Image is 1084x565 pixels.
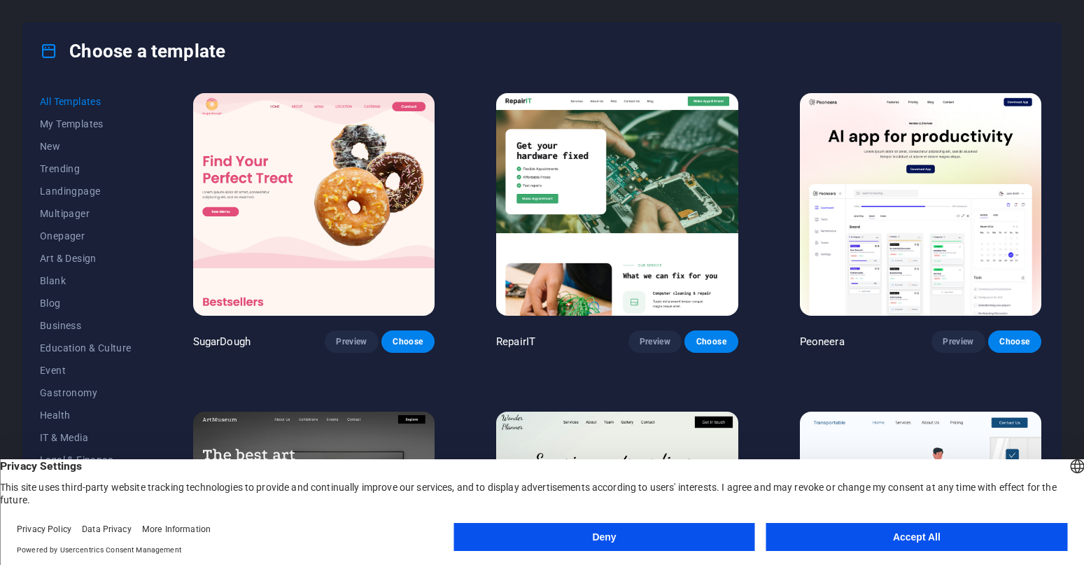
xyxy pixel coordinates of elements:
img: RepairIT [496,93,738,316]
span: My Templates [40,118,132,130]
span: Onepager [40,230,132,242]
span: Education & Culture [40,342,132,354]
button: Preview [628,330,682,353]
span: Business [40,320,132,331]
span: Choose [696,336,726,347]
span: All Templates [40,96,132,107]
h4: Choose a template [40,40,225,62]
span: Blank [40,275,132,286]
span: Choose [393,336,423,347]
button: Trending [40,158,132,180]
button: Blank [40,270,132,292]
button: Preview [325,330,378,353]
span: Preview [640,336,670,347]
button: All Templates [40,90,132,113]
button: Business [40,314,132,337]
span: New [40,141,132,152]
button: Blog [40,292,132,314]
span: Preview [336,336,367,347]
button: Legal & Finance [40,449,132,471]
span: Legal & Finance [40,454,132,466]
button: New [40,135,132,158]
p: Peoneera [800,335,845,349]
span: IT & Media [40,432,132,443]
span: Art & Design [40,253,132,264]
button: Education & Culture [40,337,132,359]
button: Multipager [40,202,132,225]
img: SugarDough [193,93,435,316]
button: Landingpage [40,180,132,202]
button: IT & Media [40,426,132,449]
button: Event [40,359,132,382]
span: Event [40,365,132,376]
img: Peoneera [800,93,1041,316]
span: Blog [40,298,132,309]
span: Trending [40,163,132,174]
button: Art & Design [40,247,132,270]
button: My Templates [40,113,132,135]
span: Multipager [40,208,132,219]
button: Gastronomy [40,382,132,404]
p: SugarDough [193,335,251,349]
span: Health [40,410,132,421]
span: Landingpage [40,186,132,197]
button: Health [40,404,132,426]
span: Gastronomy [40,387,132,398]
button: Choose [381,330,435,353]
button: Choose [684,330,738,353]
button: Onepager [40,225,132,247]
p: RepairIT [496,335,535,349]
